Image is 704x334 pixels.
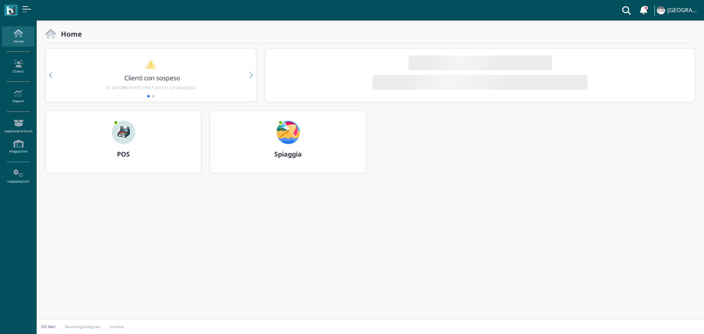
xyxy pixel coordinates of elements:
a: Clienti [2,56,34,77]
a: Gestione Articoli [2,116,34,136]
iframe: Help widget launcher [652,311,698,328]
div: Next slide [249,73,253,78]
img: ... [276,121,300,144]
b: POS [117,150,130,158]
a: Clienti con sospeso Vi sono6clienti che hanno un sospeso [60,59,242,91]
b: 6 [123,85,126,90]
h3: Clienti con sospeso [61,74,243,81]
b: Spiaggia [274,150,302,158]
a: Magazzino [2,137,34,157]
a: Home [2,26,34,47]
a: Report [2,87,34,107]
a: Impostazioni [2,166,34,187]
a: ... [GEOGRAPHIC_DATA] [656,1,700,19]
h2: Home [56,30,82,38]
div: Previous slide [49,73,52,78]
div: 1 / 2 [46,49,256,102]
a: ... Spiaggia [210,111,366,182]
span: Vi sono clienti che hanno un sospeso [106,84,195,91]
img: logo [7,6,15,15]
h4: [GEOGRAPHIC_DATA] [667,7,700,14]
img: ... [112,121,135,144]
a: ... POS [45,111,201,182]
img: ... [657,6,665,14]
